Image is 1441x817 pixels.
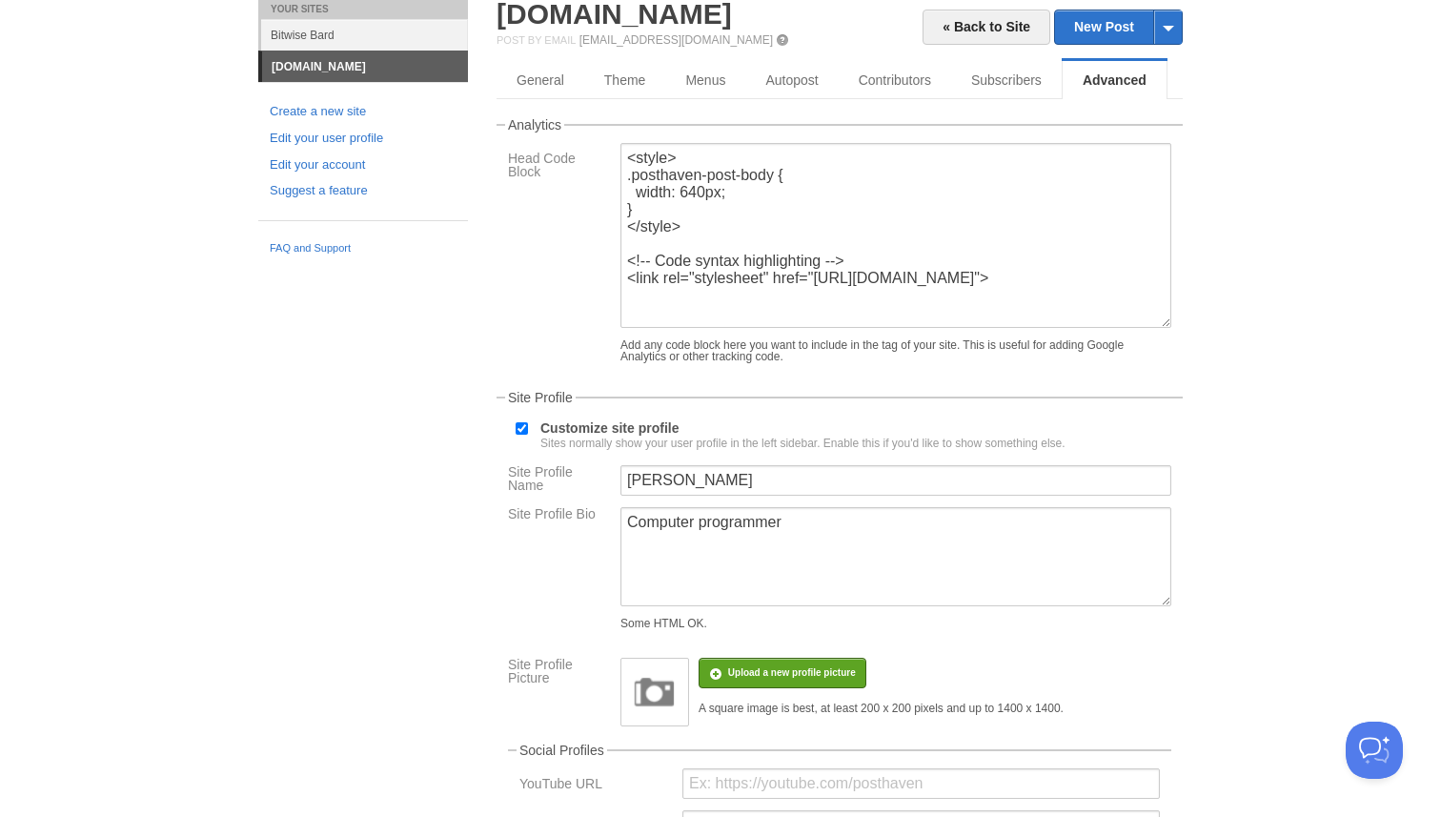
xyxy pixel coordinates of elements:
a: Create a new site [270,102,457,122]
div: Sites normally show your user profile in the left sidebar. Enable this if you'd like to show some... [540,438,1066,449]
img: image.png [626,664,683,721]
a: FAQ and Support [270,240,457,257]
label: Customize site profile [540,421,1066,449]
textarea: Software engineer & casual project manager. Building enterprise on-prem solutions. Professional s... [620,507,1171,606]
input: Ex: https://youtube.com/posthaven [682,768,1160,799]
legend: Social Profiles [517,744,607,757]
a: Bitwise Bard [261,19,468,51]
a: General [497,61,584,99]
a: Autopost [745,61,838,99]
a: Edit your account [270,155,457,175]
span: Post by Email [497,34,576,46]
div: Add any code block here you want to include in the tag of your site. This is useful for adding Go... [620,339,1171,362]
a: Edit your user profile [270,129,457,149]
a: Advanced [1062,61,1167,99]
a: Contributors [839,61,951,99]
a: New Post [1055,10,1182,44]
div: Some HTML OK. [620,618,1171,629]
a: [DOMAIN_NAME] [262,51,468,82]
label: Site Profile Name [508,465,609,497]
a: Suggest a feature [270,181,457,201]
label: YouTube URL [519,777,671,795]
a: Theme [584,61,666,99]
a: [EMAIL_ADDRESS][DOMAIN_NAME] [579,33,773,47]
textarea: <!-- Code syntax highlighting --> <link rel="stylesheet" href="[URL][DOMAIN_NAME]"> [620,143,1171,328]
a: Subscribers [951,61,1062,99]
legend: Analytics [505,118,564,132]
label: Site Profile Bio [508,507,609,525]
iframe: Help Scout Beacon - Open [1346,722,1403,779]
span: Upload a new profile picture [728,667,856,678]
a: « Back to Site [923,10,1050,45]
label: Site Profile Picture [508,658,609,689]
div: A square image is best, at least 200 x 200 pixels and up to 1400 x 1400. [699,703,1064,714]
label: Head Code Block [508,152,609,183]
a: Menus [665,61,745,99]
legend: Site Profile [505,391,576,404]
